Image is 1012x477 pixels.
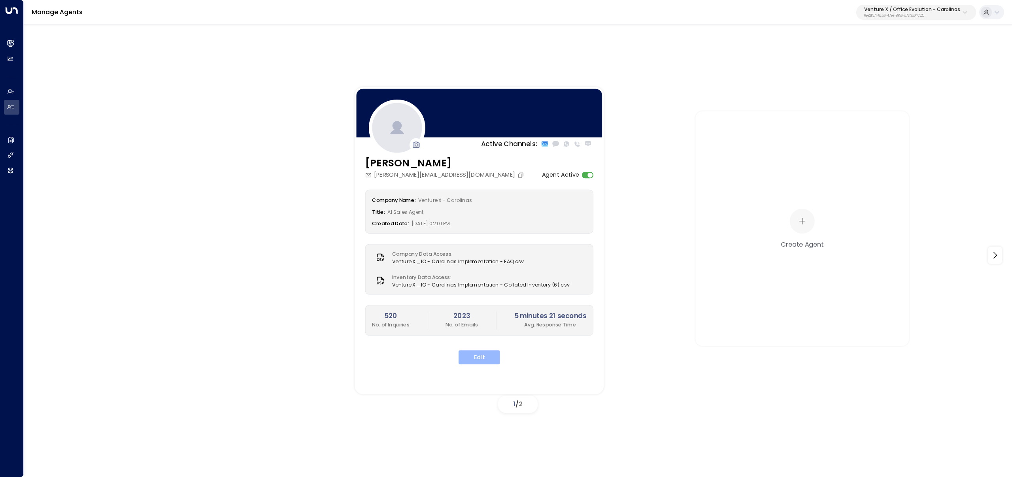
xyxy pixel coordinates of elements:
h3: [PERSON_NAME] [365,156,526,171]
p: No. of Inquiries [372,321,410,329]
span: Venture X _ IO - Carolinas Implementation - FAQ.csv [392,258,524,265]
label: Agent Active [542,171,580,179]
div: [PERSON_NAME][EMAIL_ADDRESS][DOMAIN_NAME] [365,171,526,179]
span: Venture X - Carolinas [418,197,472,204]
span: AI Sales Agent [387,208,423,215]
h2: 5 minutes 21 seconds [514,311,587,321]
label: Created Date: [372,220,409,227]
p: 69e21571-8cb6-479e-9956-a76f3a040520 [864,14,960,17]
button: Edit [459,350,500,364]
button: Venture X / Office Evolution - Carolinas69e21571-8cb6-479e-9956-a76f3a040520 [856,5,976,20]
a: Manage Agents [32,8,83,17]
label: Inventory Data Access: [392,273,566,281]
span: 2 [519,400,523,409]
div: / [498,396,538,413]
span: [DATE] 02:01 PM [412,220,450,227]
button: Copy [517,172,526,178]
div: Create Agent [781,239,823,249]
label: Company Name: [372,197,415,204]
h2: 2023 [446,311,478,321]
h2: 520 [372,311,410,321]
span: Venture X _ IO - Carolinas Implementation - Collated Inventory (6).csv [392,281,570,288]
label: Title: [372,208,385,215]
p: Venture X / Office Evolution - Carolinas [864,7,960,12]
span: 1 [513,400,515,409]
p: Avg. Response Time [514,321,587,329]
label: Company Data Access: [392,250,520,258]
p: Active Channels: [481,139,538,149]
p: No. of Emails [446,321,478,329]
